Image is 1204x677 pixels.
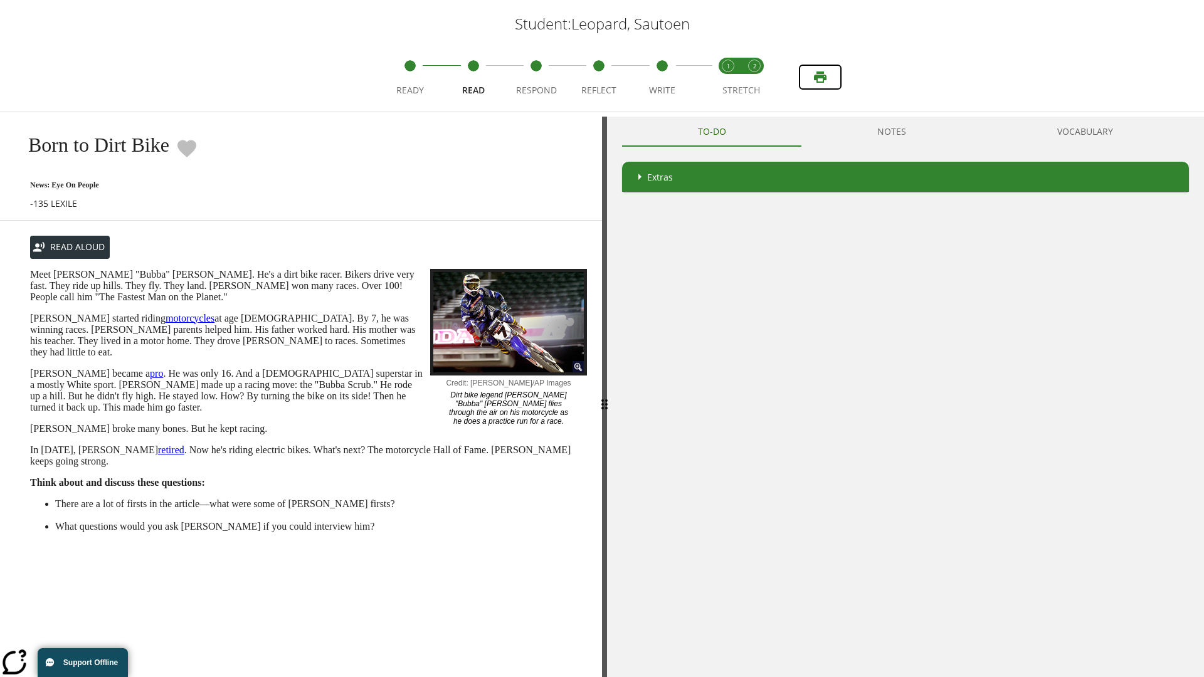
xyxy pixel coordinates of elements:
[158,444,184,455] a: retired
[516,84,557,96] span: Respond
[710,43,746,112] button: Stretch Read step 1 of 2
[30,269,587,303] p: Meet [PERSON_NAME] "Bubba" [PERSON_NAME]. He's a dirt bike racer. Bikers drive very fast. They ri...
[622,162,1189,192] div: Extras
[607,117,1204,677] div: activity
[55,521,587,532] li: What questions would you ask [PERSON_NAME] if you could interview him?
[436,43,509,112] button: Read step 2 of 5
[446,387,571,426] p: Dirt bike legend [PERSON_NAME] "Bubba" [PERSON_NAME] flies through the air on his motorcycle as h...
[800,66,840,88] button: Print
[626,43,699,112] button: Write step 5 of 5
[63,658,118,667] span: Support Offline
[753,62,756,70] text: 2
[30,423,587,434] p: [PERSON_NAME] broke many bones. But he kept racing.
[602,117,607,677] div: Press Enter or Spacebar and then press right and left arrow keys to move the slider
[55,498,587,510] li: There are a lot of firsts in the article—what were some of [PERSON_NAME] firsts?
[736,43,773,112] button: Stretch Respond step 2 of 2
[15,181,198,190] p: News: Eye On People
[30,368,587,413] p: [PERSON_NAME] became a . He was only 16. And a [DEMOGRAPHIC_DATA] superstar in a mostly White spo...
[15,197,198,210] p: -135 LEXILE
[15,134,169,157] h2: Born to Dirt Bike
[649,84,675,96] span: Write
[562,43,635,112] button: Reflect step 4 of 5
[30,444,587,467] p: In [DATE], [PERSON_NAME] . Now he's riding electric bikes. What's next? The motorcycle Hall of Fa...
[727,62,730,70] text: 1
[396,84,424,96] span: Ready
[581,84,616,96] span: Reflect
[722,84,760,96] span: STRETCH
[150,368,163,379] a: pro
[446,375,571,387] p: Credit: [PERSON_NAME]/AP Images
[30,477,205,488] strong: Think about and discuss these questions:
[430,269,587,375] img: Motocross racer James Stewart flies through the air on his dirt bike.
[573,361,584,372] img: Magnify
[38,648,128,677] button: Support Offline
[30,313,587,358] p: [PERSON_NAME] started riding at age [DEMOGRAPHIC_DATA]. By 7, he was winning races. [PERSON_NAME]...
[30,236,110,259] button: Read Aloud
[622,117,1189,147] div: Instructional Panel Tabs
[374,43,446,112] button: Ready step 1 of 5
[982,117,1189,147] button: VOCABULARY
[166,313,214,323] a: motorcycles
[801,117,981,147] button: NOTES
[462,84,485,96] span: Read
[647,171,673,184] p: Extras
[500,43,573,112] button: Respond step 3 of 5
[622,117,801,147] button: TO-DO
